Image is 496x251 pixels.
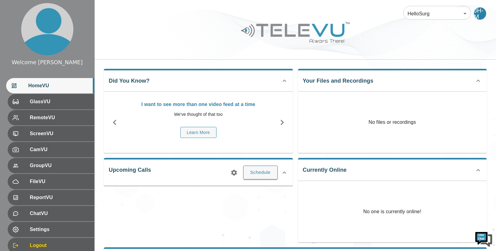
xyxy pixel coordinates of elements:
button: Learn More [180,127,217,138]
div: Welcome [PERSON_NAME] [12,58,83,66]
div: RemoteVU [8,110,94,125]
button: Schedule [243,166,278,179]
div: FileVU [8,174,94,189]
p: I want to see more than one video feed at a time [129,101,268,108]
div: GlassVU [8,94,94,109]
div: GroupVU [8,158,94,173]
div: HomeVU [6,78,94,93]
span: RemoteVU [30,114,89,121]
img: Chat Widget [475,229,493,248]
div: HelloSurg [403,5,471,22]
span: Logout [30,242,89,249]
p: No files or recordings [298,92,487,153]
span: GroupVU [30,162,89,169]
span: ScreenVU [30,130,89,137]
span: FileVU [30,178,89,185]
div: Settings [8,222,94,237]
div: JH-M [474,7,486,20]
img: Logo [240,20,351,45]
div: ChatVU [8,206,94,221]
span: GlassVU [30,98,89,105]
span: ReportVU [30,194,89,201]
div: ReportVU [8,190,94,205]
p: We've thought of that too [129,111,268,118]
span: ChatVU [30,210,89,217]
img: profile.png [21,3,73,55]
span: CamVU [30,146,89,153]
div: CamVU [8,142,94,157]
div: ScreenVU [8,126,94,141]
p: No one is currently online! [363,181,421,242]
span: Settings [30,226,89,233]
span: HomeVU [28,82,89,89]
